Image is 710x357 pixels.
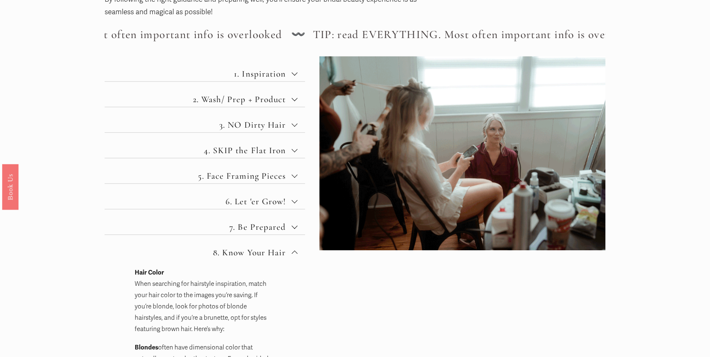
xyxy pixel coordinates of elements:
[124,145,292,156] span: 4. SKIP the Flat Iron
[105,56,305,81] button: 1. Inspiration
[124,120,292,130] span: 3. NO Dirty Hair
[291,27,306,41] tspan: 〰️
[135,267,275,335] p: When searching for hairstyle inspiration, match your hair color to the images you’re saving. If y...
[135,269,164,276] strong: Hair Color
[124,69,292,79] span: 1. Inspiration
[105,209,305,234] button: 7. Be Prepared
[124,247,292,258] span: 8. Know Your Hair
[124,171,292,181] span: 5. Face Framing Pieces
[105,184,305,209] button: 6. Let 'er Grow!
[124,94,292,105] span: 2. Wash/ Prep + Product
[124,222,292,232] span: 7. Be Prepared
[124,196,292,207] span: 6. Let 'er Grow!
[2,164,18,209] a: Book Us
[105,82,305,107] button: 2. Wash/ Prep + Product
[105,133,305,158] button: 4. SKIP the Flat Iron
[105,107,305,132] button: 3. NO Dirty Hair
[105,158,305,183] button: 5. Face Framing Pieces
[135,344,158,351] strong: Blondes
[105,235,305,260] button: 8. Know Your Hair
